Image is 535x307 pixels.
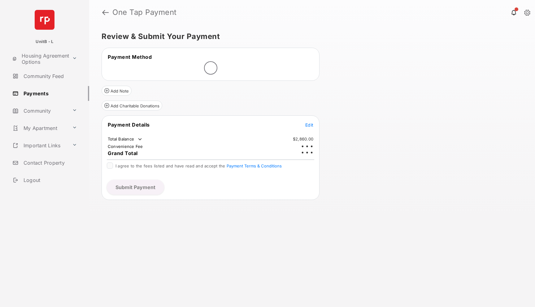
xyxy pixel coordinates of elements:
button: Submit Payment [107,180,164,195]
button: Add Note [102,86,132,96]
button: Add Charitable Donations [102,101,162,110]
a: Payments [10,86,89,101]
a: Logout [10,173,89,188]
a: Important Links [10,138,70,153]
span: Payment Details [108,122,150,128]
a: Housing Agreement Options [10,51,70,66]
a: Community [10,103,70,118]
strong: One Tap Payment [112,9,177,16]
td: Convenience Fee [107,144,143,149]
span: Grand Total [108,150,138,156]
a: Community Feed [10,69,89,84]
button: I agree to the fees listed and have read and accept the [227,163,282,168]
td: Total Balance [107,136,143,142]
a: My Apartment [10,121,70,136]
button: Edit [305,122,313,128]
img: svg+xml;base64,PHN2ZyB4bWxucz0iaHR0cDovL3d3dy53My5vcmcvMjAwMC9zdmciIHdpZHRoPSI2NCIgaGVpZ2h0PSI2NC... [35,10,54,30]
span: Payment Method [108,54,152,60]
td: $2,860.00 [293,136,314,142]
p: UnitB - L [36,39,53,45]
a: Contact Property [10,155,89,170]
h5: Review & Submit Your Payment [102,33,518,40]
span: I agree to the fees listed and have read and accept the [115,163,282,168]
